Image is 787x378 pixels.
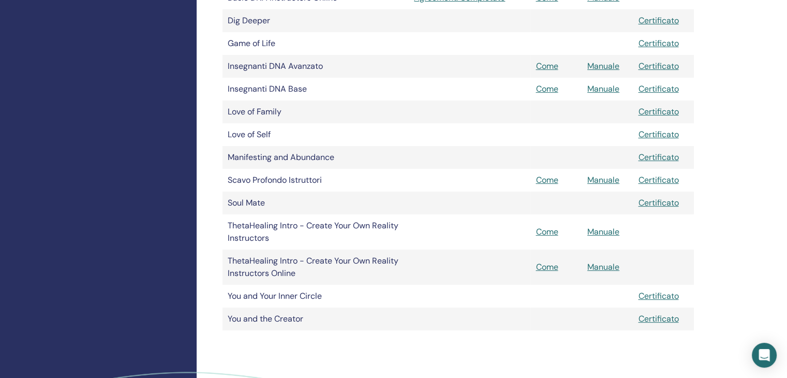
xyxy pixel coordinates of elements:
td: Insegnanti DNA Base [222,78,409,100]
a: Certificato [638,197,678,208]
a: Come [536,226,558,237]
a: Certificato [638,15,678,26]
a: Manuale [587,61,619,71]
a: Manuale [587,226,619,237]
td: ThetaHealing Intro - Create Your Own Reality Instructors Online [222,250,409,285]
a: Manuale [587,175,619,185]
a: Certificato [638,83,678,94]
td: Game of Life [222,32,409,55]
a: Manuale [587,261,619,272]
a: Come [536,83,558,94]
a: Certificato [638,152,678,163]
td: Love of Self [222,123,409,146]
a: Certificato [638,129,678,140]
td: Manifesting and Abundance [222,146,409,169]
a: Certificato [638,38,678,49]
div: Open Intercom Messenger [752,343,777,368]
a: Certificato [638,313,678,324]
a: Come [536,61,558,71]
td: Soul Mate [222,192,409,214]
a: Certificato [638,290,678,301]
td: You and the Creator [222,308,409,330]
a: Manuale [587,83,619,94]
a: Certificato [638,61,678,71]
td: Scavo Profondo Istruttori [222,169,409,192]
td: ThetaHealing Intro - Create Your Own Reality Instructors [222,214,409,250]
a: Come [536,261,558,272]
a: Come [536,175,558,185]
a: Certificato [638,106,678,117]
td: Dig Deeper [222,9,409,32]
td: Insegnanti DNA Avanzato [222,55,409,78]
td: You and Your Inner Circle [222,285,409,308]
td: Love of Family [222,100,409,123]
a: Certificato [638,175,678,185]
